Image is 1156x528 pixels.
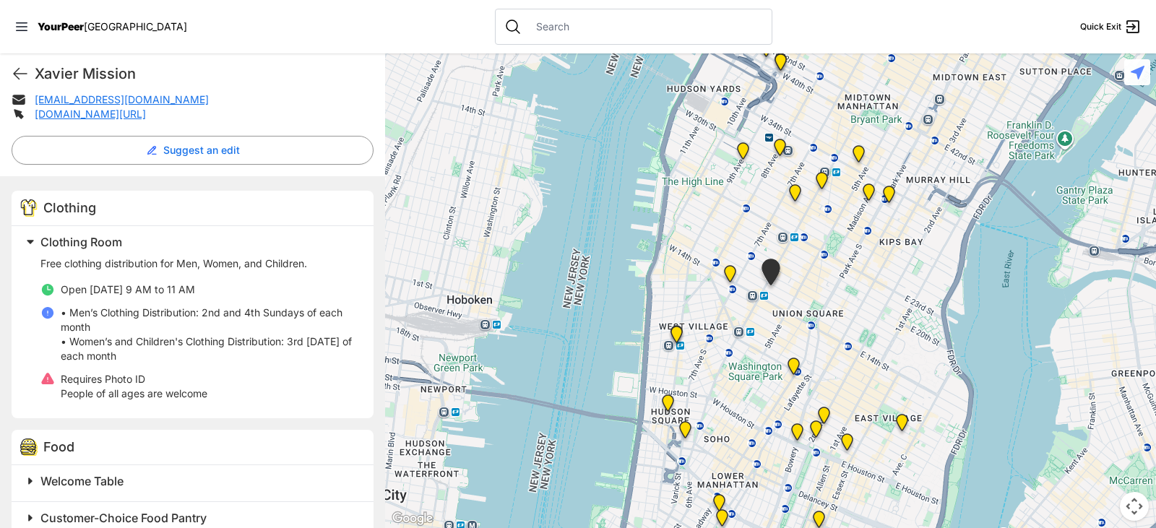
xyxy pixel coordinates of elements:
div: Art and Acceptance LGBTQIA2S+ Program [668,325,686,348]
a: Open this area in Google Maps (opens a new window) [389,509,436,528]
div: Bowery Campus [788,423,806,446]
div: Greenwich Village [668,326,686,349]
div: Headquarters [813,172,831,195]
input: Search [527,20,763,34]
span: Clothing Room [40,235,122,249]
p: Requires Photo ID [61,372,207,386]
div: Greater New York City [860,183,878,207]
div: University Community Social Services (UCSS) [838,433,856,456]
div: St. Joseph House [807,420,825,443]
a: YourPeer[GEOGRAPHIC_DATA] [38,22,187,31]
span: Clothing [43,200,96,215]
span: Customer-Choice Food Pantry [40,511,207,525]
div: Metro Baptist Church [772,53,790,77]
a: [DOMAIN_NAME][URL] [35,108,146,120]
div: Manhattan [893,414,911,437]
span: People of all ages are welcome [61,387,207,399]
button: Map camera controls [1120,492,1149,521]
span: Open [DATE] 9 AM to 11 AM [61,283,195,295]
span: Welcome Table [40,474,124,488]
span: YourPeer [38,20,84,33]
div: Back of the Church [759,259,783,291]
div: Main Location, SoHo, DYCD Youth Drop-in Center [676,421,694,444]
p: • Men’s Clothing Distribution: 2nd and 4th Sundays of each month • Women’s and Children's Clothin... [61,306,356,363]
div: Antonio Olivieri Drop-in Center [771,139,789,162]
span: Food [43,439,74,454]
div: New Location, Headquarters [786,184,804,207]
div: Mainchance Adult Drop-in Center [880,186,898,209]
a: Quick Exit [1080,18,1142,35]
div: New York [757,40,775,63]
div: Maryhouse [815,407,833,430]
a: [EMAIL_ADDRESS][DOMAIN_NAME] [35,93,209,105]
img: Google [389,509,436,528]
h1: Xavier Mission [35,64,374,84]
div: Tribeca Campus/New York City Rescue Mission [710,494,728,517]
div: Harvey Milk High School [785,358,803,381]
span: [GEOGRAPHIC_DATA] [84,20,187,33]
button: Suggest an edit [12,136,374,165]
p: Free clothing distribution for Men, Women, and Children. [40,256,356,271]
span: Quick Exit [1080,21,1121,33]
span: Suggest an edit [163,143,240,157]
div: Chelsea [734,142,752,165]
div: Church of the Village [721,265,739,288]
